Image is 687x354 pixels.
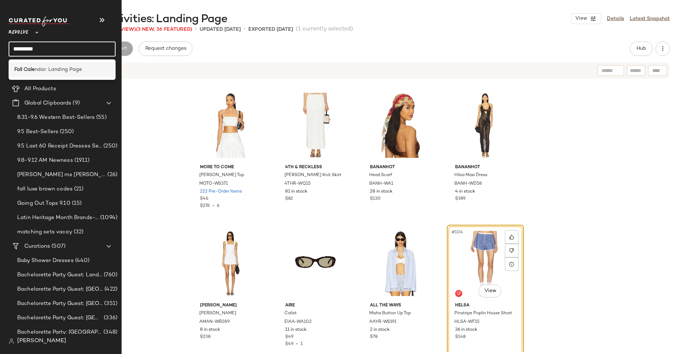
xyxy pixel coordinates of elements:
[56,12,227,26] span: Summer Activities: Landing Page
[454,319,479,325] span: HLSA-WF15
[293,342,301,346] span: •
[9,24,28,37] span: Revolve
[284,319,312,325] span: EIAA-WA102
[284,310,297,317] span: Calist
[571,13,601,24] button: View
[17,257,74,265] span: Baby Shower Dresses
[455,189,475,195] span: 4 in stock
[451,229,464,236] span: #104
[285,164,346,171] span: 4th & Reckless
[72,228,84,236] span: (32)
[454,172,487,179] span: Hilsa Maxi Dress
[17,185,73,193] span: fall luxe brown codes
[369,172,392,179] span: Head Scarf
[194,227,266,300] img: AMAN-WR289_V1.jpg
[73,156,90,165] span: (1911)
[369,310,411,317] span: Misha Button Up Top
[284,172,341,179] span: [PERSON_NAME] Knit Skirt
[369,319,396,325] span: AAYR-WS191
[73,185,84,193] span: (21)
[35,66,82,73] span: ndar: Landing Page
[50,242,65,251] span: (507)
[103,285,117,294] span: (422)
[17,156,73,165] span: 9.8-9.12 AM Newness
[102,271,117,279] span: (760)
[99,214,117,222] span: (1094)
[9,338,14,344] img: svg%3e
[139,42,193,56] button: Request changes
[71,99,79,107] span: (9)
[370,302,430,309] span: ALL THE WAYS
[285,189,307,195] span: 81 in stock
[102,328,117,336] span: (348)
[199,310,236,317] span: [PERSON_NAME]
[17,314,102,322] span: Bachelorette Party Guest: [GEOGRAPHIC_DATA]
[195,25,197,34] span: •
[630,15,670,23] a: Latest Snapshot
[17,171,106,179] span: [PERSON_NAME] ms [PERSON_NAME]
[17,285,103,294] span: Bachelorette Party Guest: [GEOGRAPHIC_DATA]
[484,288,496,294] span: View
[454,181,482,187] span: BANH-WD58
[455,196,466,202] span: $389
[248,26,293,33] p: Exported [DATE]
[449,89,521,161] img: BANH-WD58_V1.jpg
[9,16,69,26] img: cfy_white_logo.C9jOOHJF.svg
[200,204,210,208] span: $276
[370,164,430,171] span: Bananhot
[17,228,72,236] span: matching sets vacay
[58,128,74,136] span: (250)
[200,164,260,171] span: MORE TO COME
[194,89,266,161] img: MOTO-WS371_V1.jpg
[200,302,260,309] span: [PERSON_NAME]
[364,227,436,300] img: AAYR-WS191_V1.jpg
[217,204,219,208] span: 6
[17,214,99,222] span: Latin Heritage Month Brands- DO NOT DELETE
[210,204,217,208] span: •
[199,181,228,187] span: MOTO-WS371
[636,46,646,52] span: Hub
[200,327,220,333] span: 8 in stock
[285,196,293,202] span: $82
[370,334,377,340] span: $78
[14,66,35,73] b: Fall Cale
[17,300,103,308] span: Bachelorette Party Guest: [GEOGRAPHIC_DATA]
[279,89,351,161] img: 4THR-WQ15_V1.jpg
[199,172,244,179] span: [PERSON_NAME] Top
[200,334,210,340] span: $238
[17,328,102,336] span: Bachelorette Party: [GEOGRAPHIC_DATA]
[478,285,501,297] button: View
[200,189,242,195] span: 222 Pre-Order Items
[24,85,56,93] span: All Products
[136,27,192,32] span: (3 New, 36 Featured)
[106,171,117,179] span: (26)
[145,46,186,52] span: Request changes
[285,302,346,309] span: AIRE
[17,271,102,279] span: Bachelorette Party Guest: Landing Page
[244,25,245,34] span: •
[24,99,71,107] span: Global Clipboards
[296,25,353,34] span: (1 currently selected)
[369,181,393,187] span: BANH-WA1
[575,16,587,21] span: View
[370,189,393,195] span: 28 in stock
[17,113,95,122] span: 8.31-9.6 Western Best-Sellers
[95,113,107,122] span: (55)
[17,337,66,345] span: [PERSON_NAME]
[284,181,311,187] span: 4THR-WQ15
[70,199,82,208] span: (15)
[364,89,436,161] img: BANH-WA1_V1.jpg
[103,300,117,308] span: (351)
[457,291,461,296] img: svg%3e
[17,199,70,208] span: Going Out Tops 9.10
[102,142,117,150] span: (250)
[285,342,293,346] span: $49
[74,257,90,265] span: (440)
[454,310,512,317] span: Pinstripe Poplin House Short
[200,26,241,33] p: updated [DATE]
[285,327,307,333] span: 11 in stock
[279,227,351,300] img: EIAA-WA102_V1.jpg
[370,196,381,202] span: $130
[17,128,58,136] span: 9.5 Best-Sellers
[455,164,516,171] span: Bananhot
